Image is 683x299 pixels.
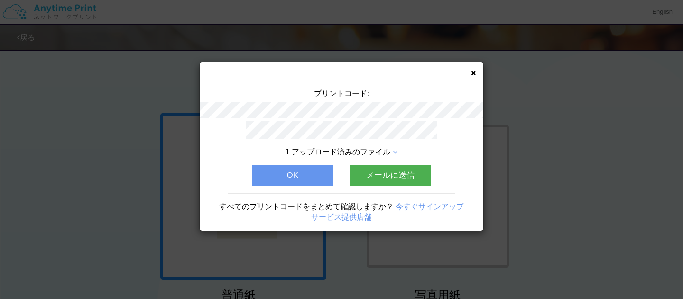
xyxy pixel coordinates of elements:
a: サービス提供店舗 [311,213,372,221]
span: すべてのプリントコードをまとめて確認しますか？ [219,203,394,211]
button: メールに送信 [350,165,431,186]
span: 1 アップロード済みのファイル [286,148,390,156]
button: OK [252,165,333,186]
span: プリントコード: [314,89,369,97]
a: 今すぐサインアップ [396,203,464,211]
